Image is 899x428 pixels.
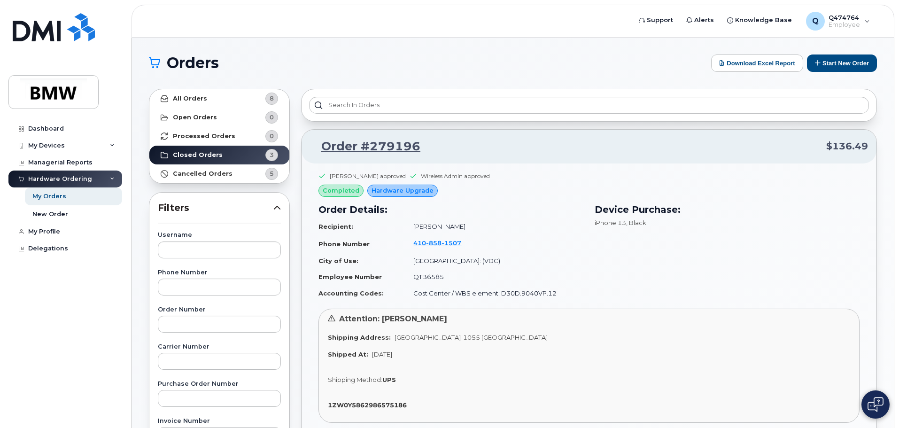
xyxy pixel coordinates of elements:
strong: Employee Number [318,273,382,280]
td: [PERSON_NAME] [405,218,583,235]
span: $136.49 [826,140,868,153]
label: Invoice Number [158,418,281,424]
span: 1507 [442,239,461,247]
strong: Accounting Codes: [318,289,384,297]
strong: Phone Number [318,240,370,248]
td: [GEOGRAPHIC_DATA]: (VDC) [405,253,583,269]
strong: Shipped At: [328,350,368,358]
strong: Recipient: [318,223,353,230]
strong: Closed Orders [173,151,223,159]
strong: Cancelled Orders [173,170,232,178]
strong: 1ZW0Y5862986575186 [328,401,407,409]
strong: Shipping Address: [328,334,391,341]
span: 0 [270,113,274,122]
a: Cancelled Orders5 [149,164,289,183]
span: 858 [426,239,442,247]
label: Phone Number [158,270,281,276]
span: , Black [626,219,646,226]
img: Open chat [868,397,883,412]
span: iPhone 13 [595,219,626,226]
td: Cost Center / WBS element: D30D.9040VP.12 [405,285,583,302]
label: Username [158,232,281,238]
button: Download Excel Report [711,54,803,72]
label: Carrier Number [158,344,281,350]
span: [DATE] [372,350,392,358]
span: Filters [158,201,273,215]
div: [PERSON_NAME] approved [330,172,406,180]
span: 410 [413,239,461,247]
strong: City of Use: [318,257,358,265]
span: [GEOGRAPHIC_DATA]-1055 [GEOGRAPHIC_DATA] [395,334,548,341]
a: 4108581507 [413,239,473,247]
a: Open Orders0 [149,108,289,127]
span: 5 [270,169,274,178]
span: Hardware Upgrade [372,186,434,195]
a: Order #279196 [310,138,420,155]
strong: Processed Orders [173,132,235,140]
a: All Orders8 [149,89,289,108]
input: Search in orders [309,97,869,114]
span: 8 [270,94,274,103]
label: Purchase Order Number [158,381,281,387]
button: Start New Order [807,54,877,72]
span: Shipping Method: [328,376,382,383]
a: Processed Orders0 [149,127,289,146]
h3: Order Details: [318,202,583,217]
a: Closed Orders3 [149,146,289,164]
strong: All Orders [173,95,207,102]
span: 0 [270,132,274,140]
span: 3 [270,150,274,159]
strong: UPS [382,376,396,383]
div: Wireless Admin approved [421,172,490,180]
a: 1ZW0Y5862986575186 [328,401,411,409]
span: completed [323,186,359,195]
span: Attention: [PERSON_NAME] [339,314,447,323]
h3: Device Purchase: [595,202,860,217]
td: QTB6585 [405,269,583,285]
span: Orders [167,56,219,70]
strong: Open Orders [173,114,217,121]
label: Order Number [158,307,281,313]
